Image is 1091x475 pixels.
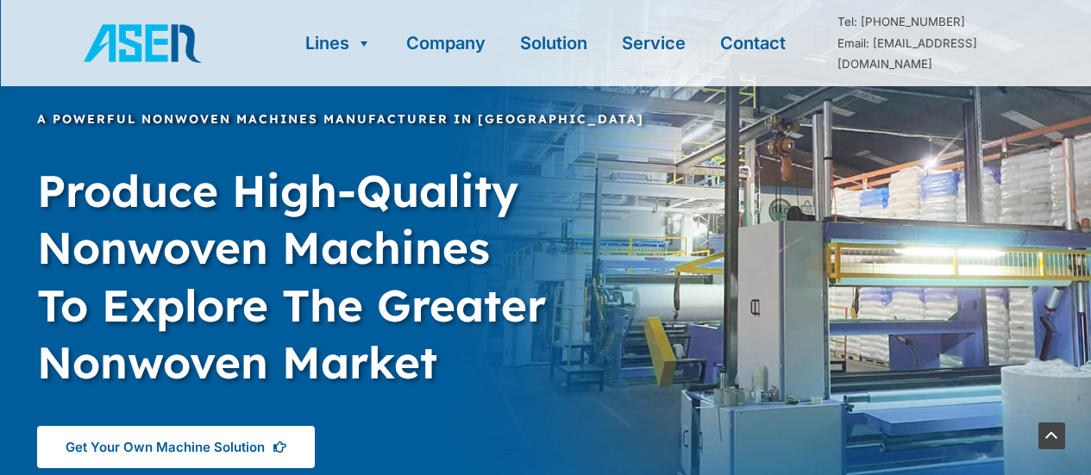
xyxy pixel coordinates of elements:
[79,33,205,50] a: ASEN Nonwoven Machinery
[37,112,1055,128] h6: a powerful nonwoven machines manufacturer in [GEOGRAPHIC_DATA]
[37,426,315,468] a: Get Your Own Machine Solution
[37,162,1055,391] h1: produce high-quality nonwoven machines to Explore the greater nonwoven market
[66,441,265,453] span: Get Your Own Machine Solution
[837,36,977,72] a: Email: [EMAIL_ADDRESS][DOMAIN_NAME]
[837,15,965,28] a: Tel: [PHONE_NUMBER]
